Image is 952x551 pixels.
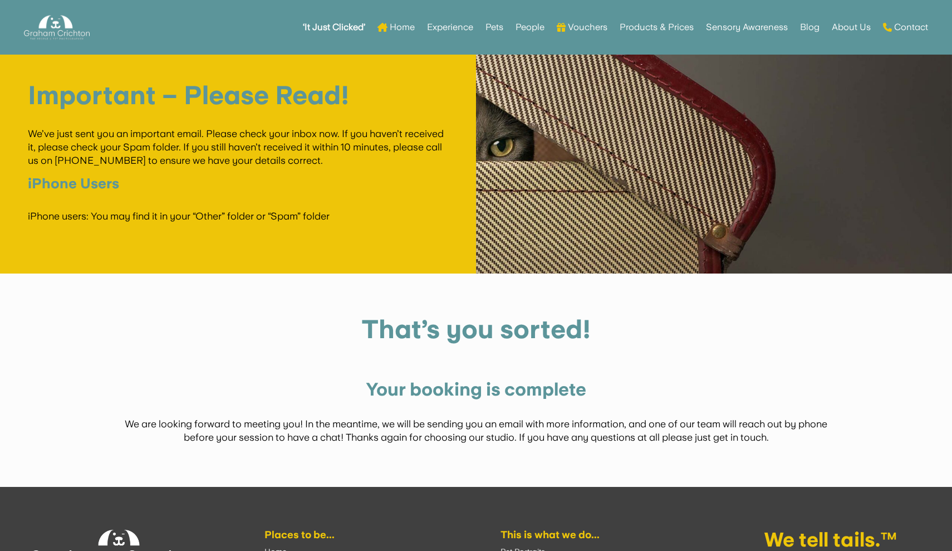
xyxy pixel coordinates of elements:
h6: Places to be... [264,530,452,545]
a: Sensory Awareness [706,6,788,49]
strong: ‘It Just Clicked’ [303,23,365,31]
a: ‘It Just Clicked’ [303,6,365,49]
h4: Your booking is complete [117,381,835,404]
h6: This is what we do... [500,530,688,545]
img: Graham Crichton Photography Logo [24,12,90,43]
a: Experience [427,6,473,49]
h1: Important – Please Read! [28,82,448,114]
span: iPhone users: You may find it in your “Other” folder or “Spam” folder [28,210,330,222]
a: Contact [883,6,928,49]
p: We are looking forward to meeting you! In the meantime, we will be sending you an email with more... [117,404,835,443]
h1: That’s you sorted! [117,316,835,348]
a: Vouchers [557,6,607,49]
a: Pets [485,6,503,49]
a: People [516,6,544,49]
a: About Us [832,6,871,49]
h5: iPhone Users [28,177,448,196]
span: We’ve just sent you an important email. Please check your inbox now. If you haven’t received it, ... [28,128,444,166]
a: Products & Prices [620,6,694,49]
a: Blog [800,6,819,49]
a: Home [377,6,415,49]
